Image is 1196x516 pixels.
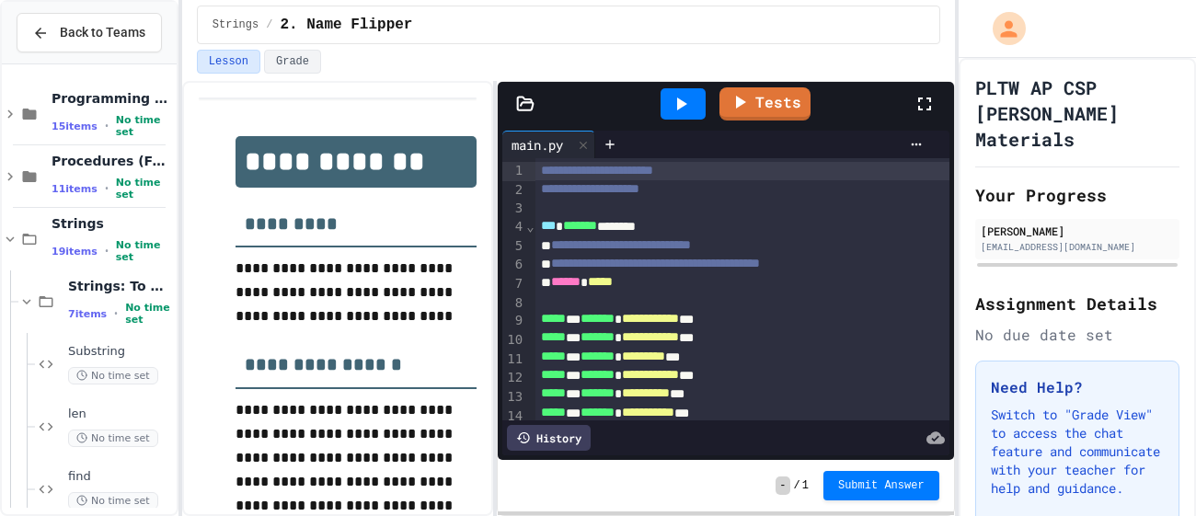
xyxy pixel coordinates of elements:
[264,50,321,74] button: Grade
[68,278,173,294] span: Strings: To Reviews
[502,218,525,237] div: 4
[52,120,98,132] span: 15 items
[52,90,173,107] span: Programming Practice
[838,478,925,493] span: Submit Answer
[116,177,173,201] span: No time set
[502,388,525,407] div: 13
[502,131,595,158] div: main.py
[68,469,173,485] span: find
[68,367,158,384] span: No time set
[525,219,535,234] span: Fold line
[794,478,800,493] span: /
[125,302,173,326] span: No time set
[197,50,260,74] button: Lesson
[502,162,525,181] div: 1
[502,369,525,388] div: 12
[68,430,158,447] span: No time set
[502,331,525,350] div: 10
[52,153,173,169] span: Procedures (Functions)
[975,291,1179,316] h2: Assignment Details
[502,312,525,331] div: 9
[502,200,525,218] div: 3
[52,215,173,232] span: Strings
[116,239,173,263] span: No time set
[213,17,259,32] span: Strings
[719,87,811,120] a: Tests
[973,7,1030,50] div: My Account
[802,478,809,493] span: 1
[68,308,107,320] span: 7 items
[502,294,525,313] div: 8
[502,256,525,275] div: 6
[266,17,272,32] span: /
[280,14,412,36] span: 2. Name Flipper
[114,306,118,321] span: •
[52,246,98,258] span: 19 items
[502,181,525,201] div: 2
[502,135,572,155] div: main.py
[502,350,525,370] div: 11
[502,237,525,257] div: 5
[116,114,173,138] span: No time set
[991,406,1164,498] p: Switch to "Grade View" to access the chat feature and communicate with your teacher for help and ...
[981,223,1174,239] div: [PERSON_NAME]
[981,240,1174,254] div: [EMAIL_ADDRESS][DOMAIN_NAME]
[502,407,525,427] div: 14
[975,182,1179,208] h2: Your Progress
[68,344,173,360] span: Substring
[823,471,939,500] button: Submit Answer
[975,324,1179,346] div: No due date set
[105,244,109,258] span: •
[68,492,158,510] span: No time set
[991,376,1164,398] h3: Need Help?
[502,275,525,294] div: 7
[776,476,789,495] span: -
[105,119,109,133] span: •
[975,75,1179,152] h1: PLTW AP CSP [PERSON_NAME] Materials
[507,425,591,451] div: History
[105,181,109,196] span: •
[60,23,145,42] span: Back to Teams
[52,183,98,195] span: 11 items
[17,13,162,52] button: Back to Teams
[68,407,173,422] span: len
